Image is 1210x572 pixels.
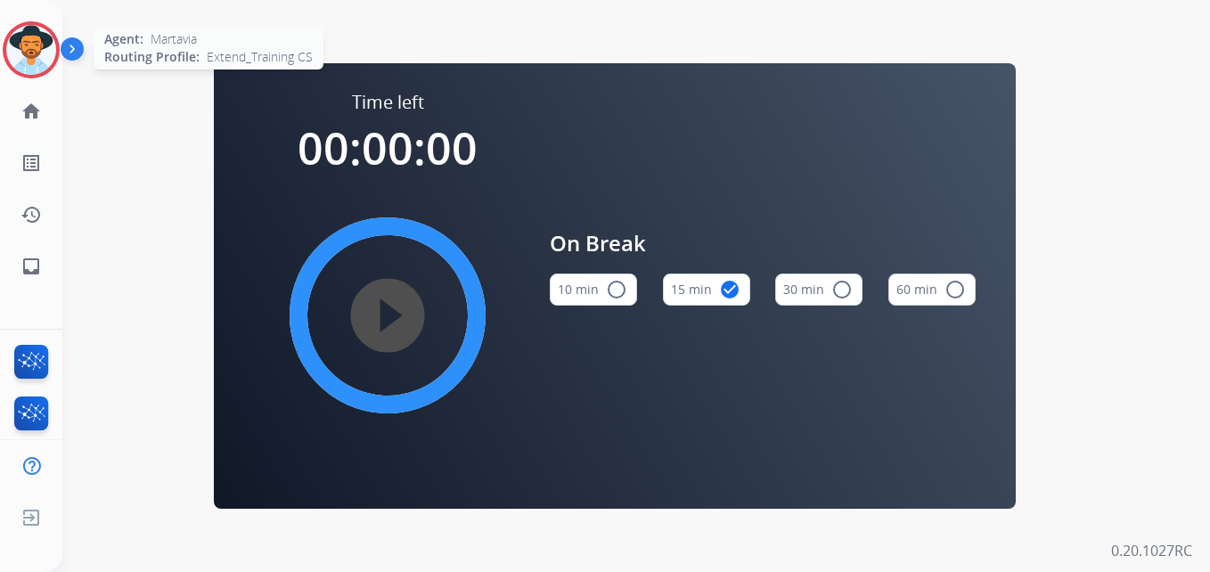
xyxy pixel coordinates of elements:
p: 0.20.1027RC [1111,540,1192,561]
button: 10 min [550,274,637,306]
button: 60 min [888,274,976,306]
span: Time left [352,90,424,115]
mat-icon: radio_button_unchecked [944,279,966,300]
img: avatar [6,25,56,75]
mat-icon: radio_button_unchecked [831,279,853,300]
span: On Break [550,227,976,259]
span: Routing Profile: [104,48,200,66]
mat-icon: inbox [20,256,42,277]
mat-icon: home [20,101,42,122]
mat-icon: radio_button_unchecked [606,279,627,300]
span: Extend_Training CS [207,48,313,66]
button: 15 min [663,274,750,306]
button: 30 min [775,274,863,306]
mat-icon: check_circle [719,279,740,300]
span: Agent: [104,30,143,48]
mat-icon: history [20,204,42,225]
mat-icon: play_circle_filled [377,305,398,326]
span: Martavia [151,30,197,48]
mat-icon: list_alt [20,152,42,174]
span: 00:00:00 [298,118,478,178]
